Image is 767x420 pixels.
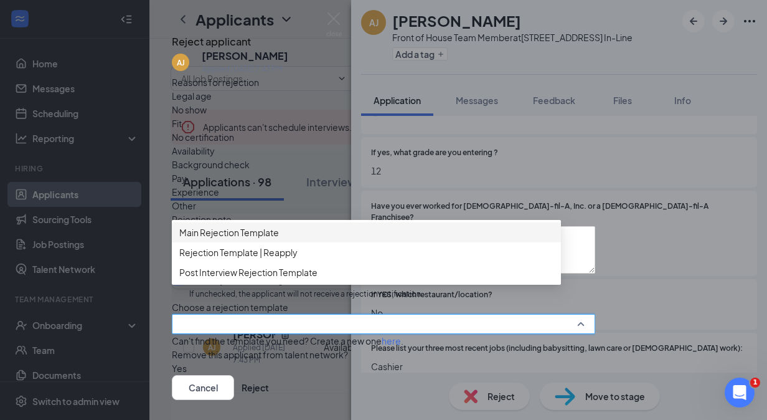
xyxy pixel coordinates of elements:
span: No certification [172,130,234,144]
span: Availability [172,144,215,158]
span: Main Rejection Template [179,226,279,239]
iframe: Intercom live chat [725,378,755,408]
span: Can't find the template you need? Create a new one . [172,335,403,346]
span: Other [172,199,196,212]
span: Pay [172,171,187,185]
button: Cancel [172,375,234,400]
span: Rejection note [172,214,232,225]
span: Choose a rejection template [172,302,288,313]
span: 1 [750,378,760,388]
span: Remove this applicant from talent network? [172,349,348,360]
a: here [382,335,401,346]
h5: [PERSON_NAME] [202,49,288,63]
span: Legal age [172,89,212,103]
span: Fit [172,117,182,130]
span: Experience [172,185,219,199]
span: No show [172,103,207,117]
span: Post Interview Rejection Template [179,265,318,279]
span: Reasons for rejection [172,77,259,88]
span: Background check [172,158,250,171]
button: Reject [242,375,269,400]
span: Yes [172,361,187,375]
div: AJ [177,57,185,68]
h3: Reject applicant [172,34,251,50]
div: Applied [DATE] 7:43 PM [202,63,288,75]
span: Rejection Template | Reapply [179,246,298,259]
